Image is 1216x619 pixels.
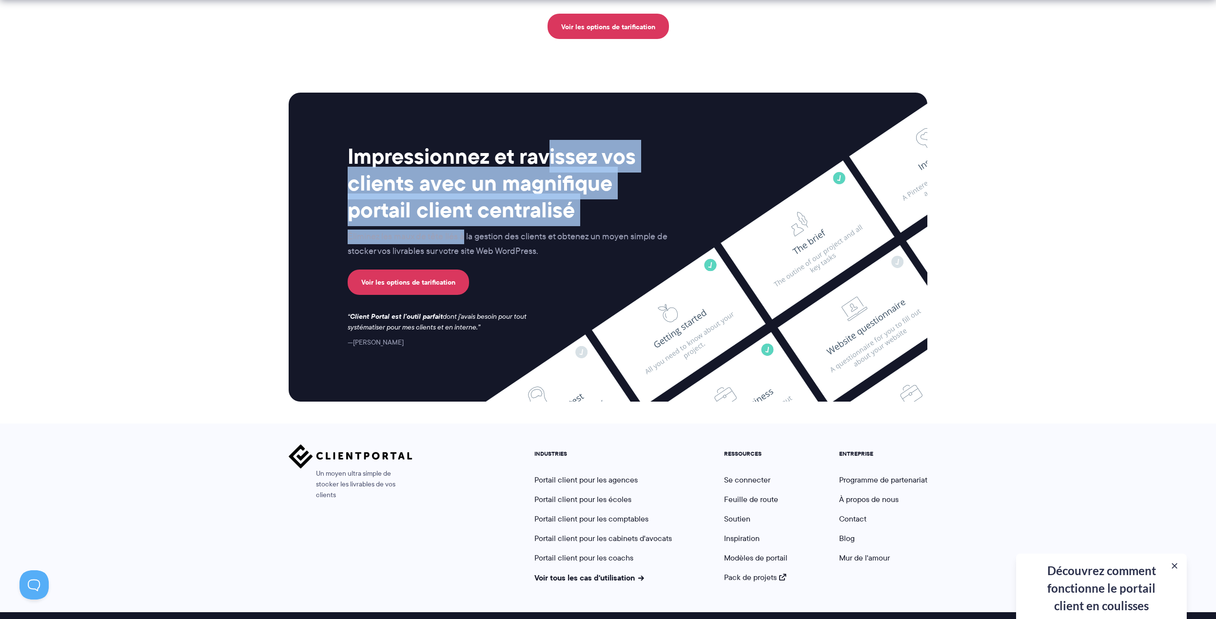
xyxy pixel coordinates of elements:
a: Portail client pour les coachs [534,552,633,563]
a: Portail client pour les cabinets d'avocats [534,533,672,544]
a: Programme de partenariat [839,474,927,485]
font: [PERSON_NAME] [353,337,404,347]
font: Pack de projets [724,572,777,583]
a: Modèles de portail [724,552,787,563]
a: Blog [839,533,855,544]
font: INDUSTRIES [534,449,567,458]
a: Portail client pour les écoles [534,494,631,505]
font: Impressionnez et ravissez vos clients avec un magnifique portail client centralisé [348,140,636,227]
a: Contact [839,513,866,524]
font: dont j'avais besoin pour tout systématiser pour mes clients et en interne. [348,311,527,332]
font: Éliminez les maux de tête liés à la gestion des clients et obtenez un moyen simple de stocker vos... [348,230,667,257]
a: Pack de projets [724,572,786,583]
a: Voir tous les cas d'utilisation [534,572,644,583]
font: Voir les options de tarification [561,21,655,32]
a: Mur de l'amour [839,552,890,563]
a: Inspiration [724,533,760,544]
font: Voir les options de tarification [361,277,455,288]
font: Client Portal est l'outil parfait [350,311,443,322]
a: Se connecter [724,474,770,485]
font: RESSOURCES [724,449,762,458]
a: Portail client pour les comptables [534,513,648,524]
a: Voir les options de tarification [548,14,669,39]
font: Un moyen ultra simple de stocker les livrables de vos clients [316,468,395,500]
a: Portail client pour les agences [534,474,638,485]
a: Feuille de route [724,494,778,505]
a: Soutien [724,513,750,524]
iframe: Basculer le support client [20,570,49,600]
a: Voir les options de tarification [348,270,469,295]
font: Voir tous les cas d'utilisation [534,572,635,583]
a: À propos de nous [839,494,899,505]
font: ENTREPRISE [839,449,873,458]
